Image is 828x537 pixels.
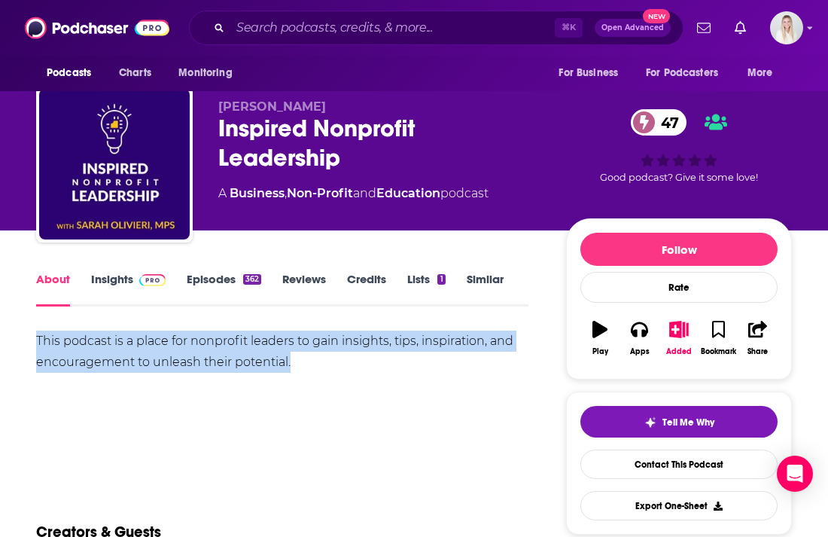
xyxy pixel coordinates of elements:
[109,59,160,87] a: Charts
[580,233,778,266] button: Follow
[747,63,773,84] span: More
[646,63,718,84] span: For Podcasters
[777,456,813,492] div: Open Intercom Messenger
[770,11,803,44] button: Show profile menu
[662,416,714,429] span: Tell Me Why
[437,274,445,285] div: 1
[287,186,353,200] a: Non-Profit
[580,406,778,438] button: tell me why sparkleTell Me Why
[47,63,91,84] span: Podcasts
[631,109,686,136] a: 47
[36,59,111,87] button: open menu
[548,59,637,87] button: open menu
[282,272,326,307] a: Reviews
[467,272,504,307] a: Similar
[353,186,376,200] span: and
[601,24,664,32] span: Open Advanced
[218,99,326,114] span: [PERSON_NAME]
[189,11,683,45] div: Search podcasts, credits, & more...
[347,272,386,307] a: Credits
[636,59,740,87] button: open menu
[580,491,778,520] button: Export One-Sheet
[36,272,70,307] a: About
[178,63,232,84] span: Monitoring
[592,347,608,356] div: Play
[770,11,803,44] img: User Profile
[595,19,671,37] button: Open AdvancedNew
[666,347,692,356] div: Added
[619,311,659,365] button: Apps
[407,272,445,307] a: Lists1
[644,416,656,429] img: tell me why sparkle
[555,18,583,38] span: ⌘ K
[25,14,169,42] img: Podchaser - Follow, Share and Rate Podcasts
[747,347,768,356] div: Share
[559,63,618,84] span: For Business
[566,99,792,193] div: 47Good podcast? Give it some love!
[168,59,251,87] button: open menu
[691,15,717,41] a: Show notifications dropdown
[91,272,166,307] a: InsightsPodchaser Pro
[738,311,778,365] button: Share
[701,347,736,356] div: Bookmark
[580,272,778,303] div: Rate
[119,63,151,84] span: Charts
[285,186,287,200] span: ,
[630,347,650,356] div: Apps
[243,274,261,285] div: 362
[187,272,261,307] a: Episodes362
[643,9,670,23] span: New
[737,59,792,87] button: open menu
[729,15,752,41] a: Show notifications dropdown
[600,172,758,183] span: Good podcast? Give it some love!
[230,186,285,200] a: Business
[376,186,440,200] a: Education
[659,311,699,365] button: Added
[770,11,803,44] span: Logged in as smclean
[36,331,528,373] div: This podcast is a place for nonprofit leaders to gain insights, tips, inspiration, and encouragem...
[699,311,738,365] button: Bookmark
[218,185,489,203] div: A podcast
[646,109,686,136] span: 47
[39,89,190,240] img: Inspired Nonprofit Leadership
[230,16,555,40] input: Search podcasts, credits, & more...
[580,311,619,365] button: Play
[139,274,166,286] img: Podchaser Pro
[580,450,778,479] a: Contact This Podcast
